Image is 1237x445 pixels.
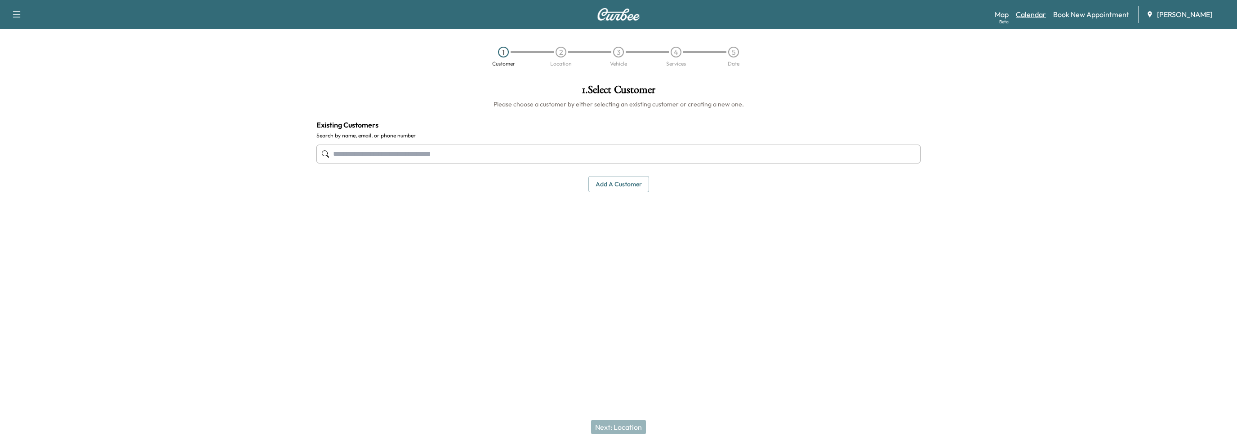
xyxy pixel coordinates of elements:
div: Services [666,61,686,66]
div: 4 [671,47,681,57]
div: 2 [556,47,566,57]
div: 3 [613,47,624,57]
div: Vehicle [610,61,627,66]
div: 1 [498,47,509,57]
img: Curbee Logo [597,8,640,21]
div: Date [728,61,739,66]
div: Location [550,61,572,66]
div: Beta [999,18,1009,25]
h4: Existing Customers [316,119,921,130]
button: Add a customer [588,176,649,193]
div: 5 [728,47,739,57]
a: Calendar [1016,9,1046,20]
h1: 1 . Select Customer [316,84,921,100]
div: Customer [492,61,515,66]
h6: Please choose a customer by either selecting an existing customer or creating a new one. [316,100,921,109]
label: Search by name, email, or phone number [316,132,921,139]
span: [PERSON_NAME] [1157,9,1212,20]
a: MapBeta [995,9,1009,20]
a: Book New Appointment [1053,9,1129,20]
